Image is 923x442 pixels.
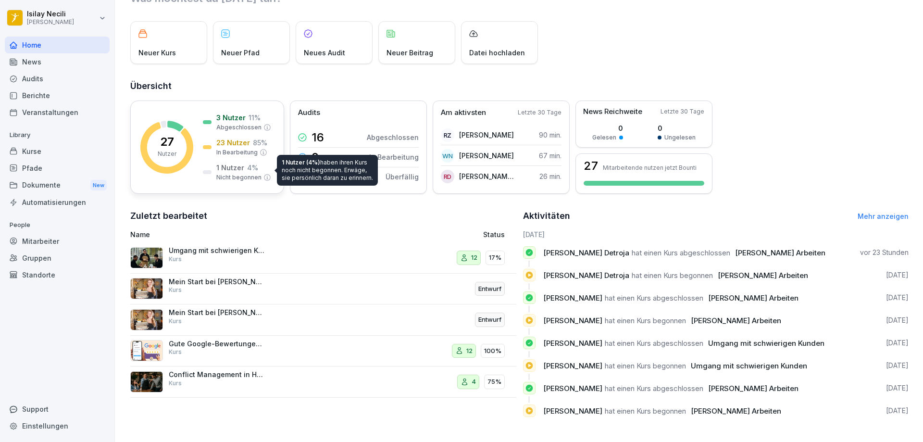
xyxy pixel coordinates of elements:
[130,309,163,330] img: aaay8cu0h1hwaqqp9269xjan.png
[169,255,182,264] p: Kurs
[169,286,182,294] p: Kurs
[708,384,798,393] span: [PERSON_NAME] Arbeiten
[158,150,176,158] p: Nutzer
[603,164,697,171] p: Mitarbeitende nutzen jetzt Bounti
[483,229,505,240] p: Status
[708,339,824,348] span: Umgang mit schwierigen Kunden
[221,48,260,58] p: Neuer Pfad
[5,53,110,70] a: News
[658,123,696,133] p: 0
[5,87,110,104] a: Berichte
[543,361,602,370] span: [PERSON_NAME]
[441,149,454,163] div: WN
[708,293,798,303] span: [PERSON_NAME] Arbeiten
[216,123,262,132] p: Abgeschlossen
[459,171,514,181] p: [PERSON_NAME] Detroja
[539,130,561,140] p: 90 min.
[5,143,110,160] div: Kurse
[130,79,909,93] h2: Übersicht
[886,383,909,393] p: [DATE]
[605,384,703,393] span: hat einen Kurs abgeschlossen
[539,171,561,181] p: 26 min.
[605,339,703,348] span: hat einen Kurs abgeschlossen
[169,379,182,388] p: Kurs
[518,108,561,117] p: Letzte 30 Tage
[304,48,345,58] p: Neues Audit
[472,377,476,387] p: 4
[169,317,182,326] p: Kurs
[735,248,825,257] span: [PERSON_NAME] Arbeiten
[584,160,598,172] h3: 27
[216,173,262,182] p: Nicht begonnen
[130,366,516,398] a: Conflict Management in HospitalityKurs475%
[886,293,909,303] p: [DATE]
[543,248,629,257] span: [PERSON_NAME] Detroja
[253,138,267,148] p: 85 %
[130,371,163,392] img: v5km1yrum515hbryjbhr1wgk.png
[5,177,110,194] div: Dokumente
[249,113,261,123] p: 11 %
[27,19,74,25] p: [PERSON_NAME]
[441,128,454,142] div: RZ
[169,278,265,286] p: Mein Start bei [PERSON_NAME] - Personalfragebogen
[886,270,909,280] p: [DATE]
[312,132,324,143] p: 16
[27,10,74,18] p: Isilay Necili
[216,113,246,123] p: 3 Nutzer
[886,406,909,416] p: [DATE]
[691,316,781,325] span: [PERSON_NAME] Arbeiten
[5,127,110,143] p: Library
[5,217,110,233] p: People
[691,406,781,416] span: [PERSON_NAME] Arbeiten
[130,340,163,361] img: iwscqm9zjbdjlq9atufjsuwv.png
[387,48,433,58] p: Neuer Beitrag
[543,406,602,416] span: [PERSON_NAME]
[543,316,602,325] span: [PERSON_NAME]
[459,130,514,140] p: [PERSON_NAME]
[592,133,616,142] p: Gelesen
[169,308,265,317] p: Mein Start bei [PERSON_NAME] - Personalfragebogen
[661,107,704,116] p: Letzte 30 Tage
[5,37,110,53] a: Home
[605,361,686,370] span: hat einen Kurs begonnen
[543,384,602,393] span: [PERSON_NAME]
[312,152,319,163] p: 0
[216,163,244,173] p: 1 Nutzer
[484,346,501,356] p: 100%
[858,212,909,220] a: Mehr anzeigen
[543,271,629,280] span: [PERSON_NAME] Detroja
[5,194,110,211] a: Automatisierungen
[247,163,258,173] p: 4 %
[487,377,501,387] p: 75%
[469,48,525,58] p: Datei hochladen
[130,229,372,240] p: Name
[523,209,570,223] h2: Aktivitäten
[466,346,473,356] p: 12
[441,170,454,183] div: RD
[592,123,623,133] p: 0
[5,417,110,434] div: Einstellungen
[539,151,561,161] p: 67 min.
[169,340,265,348] p: Gute Google-Bewertungen erhalten 🌟
[5,177,110,194] a: DokumenteNew
[130,304,516,336] a: Mein Start bei [PERSON_NAME] - PersonalfragebogenKursEntwurf
[130,278,163,299] img: aaay8cu0h1hwaqqp9269xjan.png
[632,271,713,280] span: hat einen Kurs begonnen
[523,229,909,240] h6: [DATE]
[386,172,419,182] p: Überfällig
[138,48,176,58] p: Neuer Kurs
[5,250,110,266] a: Gruppen
[5,266,110,283] div: Standorte
[632,248,730,257] span: hat einen Kurs abgeschlossen
[5,70,110,87] a: Audits
[5,233,110,250] a: Mitarbeiter
[5,104,110,121] a: Veranstaltungen
[130,274,516,305] a: Mein Start bei [PERSON_NAME] - PersonalfragebogenKursEntwurf
[216,148,258,157] p: In Bearbeitung
[282,159,320,166] span: 1 Nutzer (4%)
